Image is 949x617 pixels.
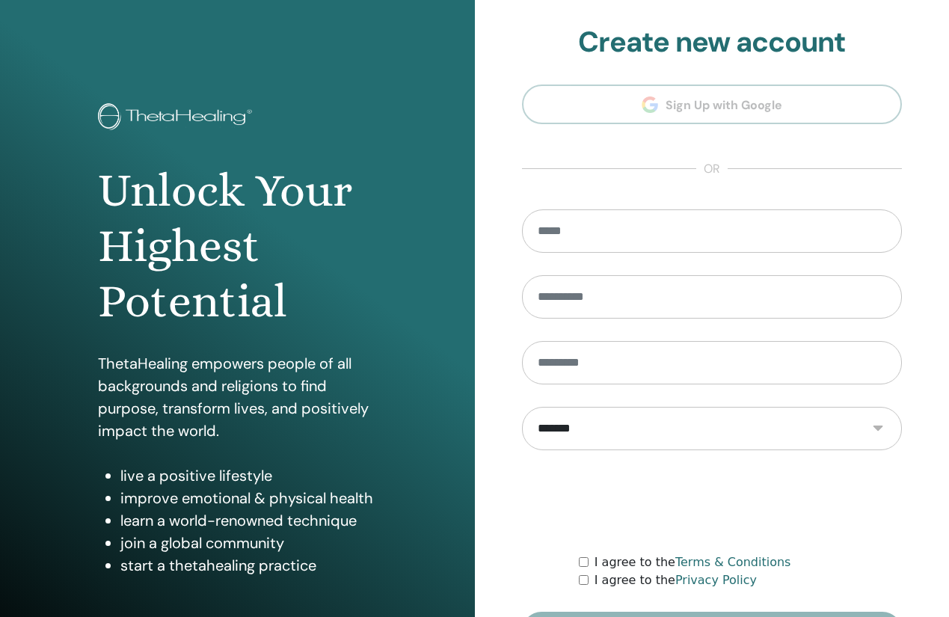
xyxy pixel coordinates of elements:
[696,160,728,178] span: or
[120,532,377,554] li: join a global community
[595,553,791,571] label: I agree to the
[120,464,377,487] li: live a positive lifestyle
[120,509,377,532] li: learn a world-renowned technique
[675,573,757,587] a: Privacy Policy
[120,487,377,509] li: improve emotional & physical health
[98,352,377,442] p: ThetaHealing empowers people of all backgrounds and religions to find purpose, transform lives, a...
[595,571,757,589] label: I agree to the
[98,163,377,330] h1: Unlock Your Highest Potential
[675,555,790,569] a: Terms & Conditions
[522,25,903,60] h2: Create new account
[598,473,826,531] iframe: reCAPTCHA
[120,554,377,577] li: start a thetahealing practice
